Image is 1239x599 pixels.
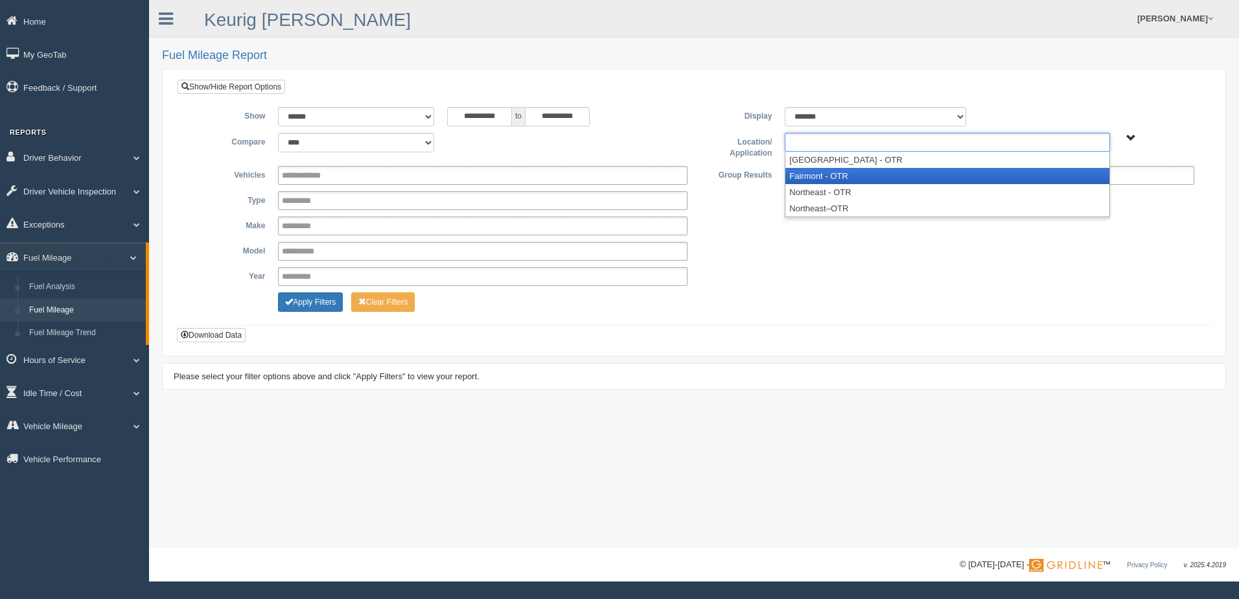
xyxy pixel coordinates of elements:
a: Fuel Mileage Trend [23,322,146,345]
span: v. 2025.4.2019 [1184,561,1226,569]
span: to [512,107,525,126]
label: Model [187,242,272,257]
img: Gridline [1029,559,1102,572]
a: Keurig [PERSON_NAME] [204,10,411,30]
div: © [DATE]-[DATE] - ™ [960,558,1226,572]
button: Change Filter Options [351,292,415,312]
h2: Fuel Mileage Report [162,49,1226,62]
li: Northeast–OTR [785,200,1109,217]
label: Location/ Application [694,133,778,159]
a: Fuel Mileage [23,299,146,322]
button: Download Data [177,328,246,342]
a: Show/Hide Report Options [178,80,285,94]
button: Change Filter Options [278,292,343,312]
li: Northeast - OTR [785,184,1109,200]
label: Vehicles [187,166,272,182]
label: Make [187,217,272,232]
label: Compare [187,133,272,148]
li: [GEOGRAPHIC_DATA] - OTR [785,152,1109,168]
label: Group Results [694,166,778,182]
label: Year [187,267,272,283]
label: Show [187,107,272,123]
label: Display [694,107,778,123]
a: Fuel Analysis [23,276,146,299]
span: Please select your filter options above and click "Apply Filters" to view your report. [174,371,480,381]
a: Privacy Policy [1127,561,1167,569]
li: Fairmont - OTR [785,168,1109,184]
label: Type [187,191,272,207]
